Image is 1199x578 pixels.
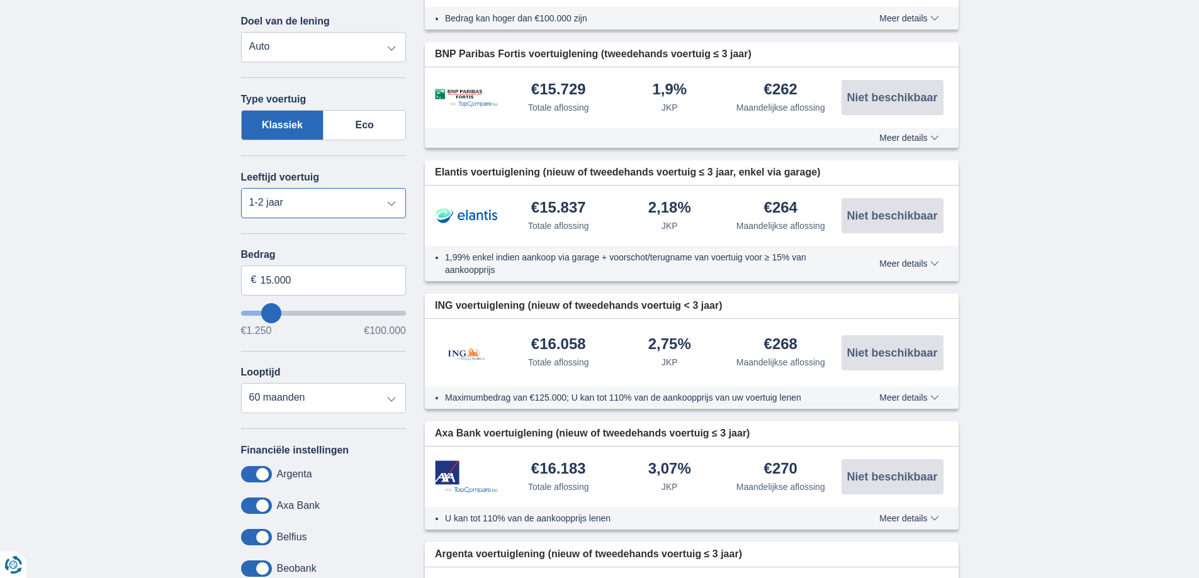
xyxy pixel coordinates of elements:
[528,101,589,114] div: Totale aflossing
[870,133,948,143] button: Meer details
[277,500,320,511] label: Axa Bank
[531,461,586,478] div: €16.183
[879,393,938,402] span: Meer details
[842,198,943,233] button: Niet beschikbaar
[870,513,948,523] button: Meer details
[435,47,751,62] span: BNP Paribas Fortis voertuiglening (tweedehands voertuig ≤ 3 jaar)
[435,299,723,313] span: ING voertuiglening (nieuw of tweedehands voertuig < 3 jaar)
[661,220,678,232] div: JKP
[241,16,330,27] label: Doel van de lening
[870,258,948,269] button: Meer details
[241,172,319,183] label: Leeftijd voertuig
[435,460,498,494] img: product.pl.alt Axa Bank
[842,335,943,370] button: Niet beschikbaar
[648,461,691,478] div: 3,07%
[764,200,797,217] div: €264
[435,89,498,107] img: product.pl.alt BNP Paribas Fortis
[847,210,937,221] span: Niet beschikbaar
[764,461,797,478] div: €270
[241,249,407,260] label: Bedrag
[435,547,742,562] span: Argenta voertuiglening (nieuw of tweedehands voertuig ≤ 3 jaar)
[736,481,825,493] div: Maandelijkse aflossing
[531,200,586,217] div: €15.837
[648,200,691,217] div: 2,18%
[870,13,948,23] button: Meer details
[241,311,407,316] input: wantToBorrow
[241,110,324,140] label: Klassiek
[251,273,257,287] span: €
[241,445,349,456] label: Financiële instellingen
[661,481,678,493] div: JKP
[445,512,833,525] li: U kan tot 110% van de aankoopprijs lenen
[764,336,797,353] div: €268
[277,563,317,574] label: Beobank
[879,514,938,523] span: Meer details
[879,14,938,23] span: Meer details
[445,251,833,276] li: 1,99% enkel indien aankoop via garage + voorschot/terugname van voertuig voor ≥ 15% van aankoopprijs
[364,326,406,336] span: €100.000
[736,101,825,114] div: Maandelijkse aflossing
[661,356,678,369] div: JKP
[870,392,948,403] button: Meer details
[324,110,406,140] label: Eco
[736,220,825,232] div: Maandelijkse aflossing
[842,80,943,115] button: Niet beschikbaar
[445,12,833,25] li: Bedrag kan hoger dan €100.000 zijn
[241,367,281,378] label: Looptijd
[528,481,589,493] div: Totale aflossing
[652,82,687,99] div: 1,9%
[241,94,307,105] label: Type voertuig
[435,426,750,441] span: Axa Bank voertuiglening (nieuw of tweedehands voertuig ≤ 3 jaar)
[528,356,589,369] div: Totale aflossing
[648,336,691,353] div: 2,75%
[531,82,586,99] div: €15.729
[879,133,938,142] span: Meer details
[847,347,937,358] span: Niet beschikbaar
[531,336,586,353] div: €16.058
[445,391,833,404] li: Maximumbedrag van €125.000; U kan tot 110% van de aankoopprijs van uw voertuig lenen
[879,259,938,268] span: Meer details
[661,101,678,114] div: JKP
[435,331,498,374] img: product.pl.alt ING
[842,459,943,494] button: Niet beschikbaar
[435,200,498,231] img: product.pl.alt Elantis
[736,356,825,369] div: Maandelijkse aflossing
[528,220,589,232] div: Totale aflossing
[847,92,937,103] span: Niet beschikbaar
[277,469,312,480] label: Argenta
[435,165,821,180] span: Elantis voertuiglening (nieuw of tweedehands voertuig ≤ 3 jaar, enkel via garage)
[764,82,797,99] div: €262
[277,531,307,543] label: Belfius
[241,326,272,336] span: €1.250
[847,471,937,482] span: Niet beschikbaar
